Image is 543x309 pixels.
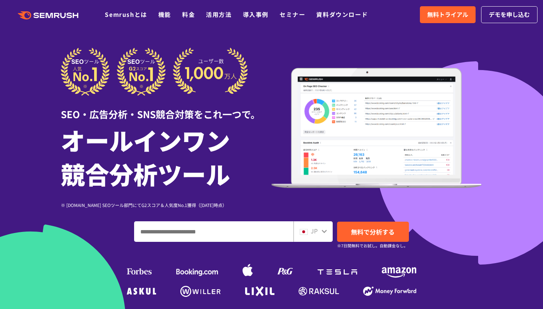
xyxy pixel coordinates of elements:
div: SEO・広告分析・SNS競合対策をこれ一つで。 [61,96,271,121]
a: 導入事例 [243,10,269,19]
a: セミナー [280,10,305,19]
a: 料金 [182,10,195,19]
span: 無料で分析する [351,227,395,236]
span: 無料トライアル [427,10,468,19]
small: ※7日間無料でお試し。自動課金なし。 [337,242,408,249]
span: デモを申し込む [489,10,530,19]
a: 機能 [158,10,171,19]
h1: オールインワン 競合分析ツール [61,123,271,190]
span: JP [311,226,318,235]
input: ドメイン、キーワードまたはURLを入力してください [134,222,293,241]
a: 資料ダウンロード [316,10,368,19]
a: 無料で分析する [337,222,409,242]
a: デモを申し込む [481,6,538,23]
a: 活用方法 [206,10,232,19]
div: ※ [DOMAIN_NAME] SEOツール部門にてG2スコア＆人気度No.1獲得（[DATE]時点） [61,201,271,208]
a: Semrushとは [105,10,147,19]
a: 無料トライアル [420,6,476,23]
